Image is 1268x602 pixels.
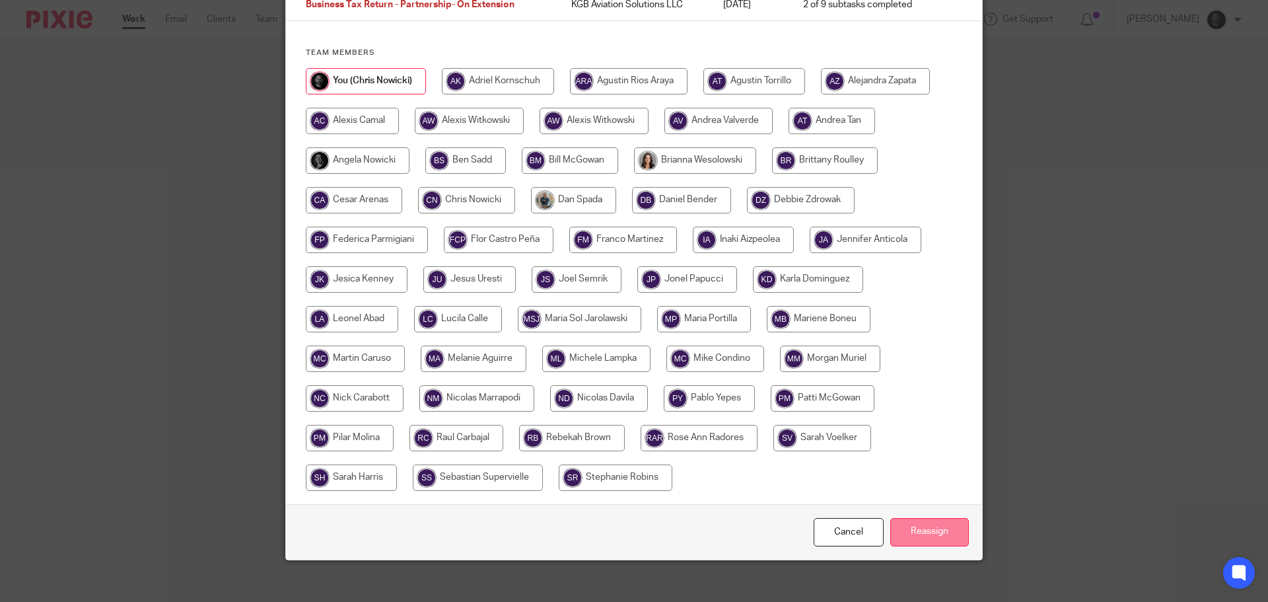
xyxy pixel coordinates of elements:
a: Close this dialog window [814,518,884,546]
input: Reassign [890,518,969,546]
h4: Team members [306,48,962,58]
span: Business Tax Return - Partnership- On Extension [306,1,514,10]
